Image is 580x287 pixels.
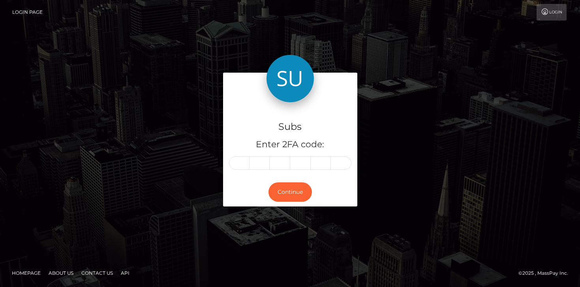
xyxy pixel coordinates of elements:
[268,182,312,202] button: Continue
[78,267,116,279] a: Contact Us
[9,267,44,279] a: Homepage
[118,267,133,279] a: API
[12,4,43,21] a: Login Page
[267,55,314,102] img: Subs
[229,120,351,134] h4: Subs
[537,4,567,21] a: Login
[45,267,77,279] a: About Us
[518,269,574,278] div: © 2025 , MassPay Inc.
[229,139,351,151] h5: Enter 2FA code:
